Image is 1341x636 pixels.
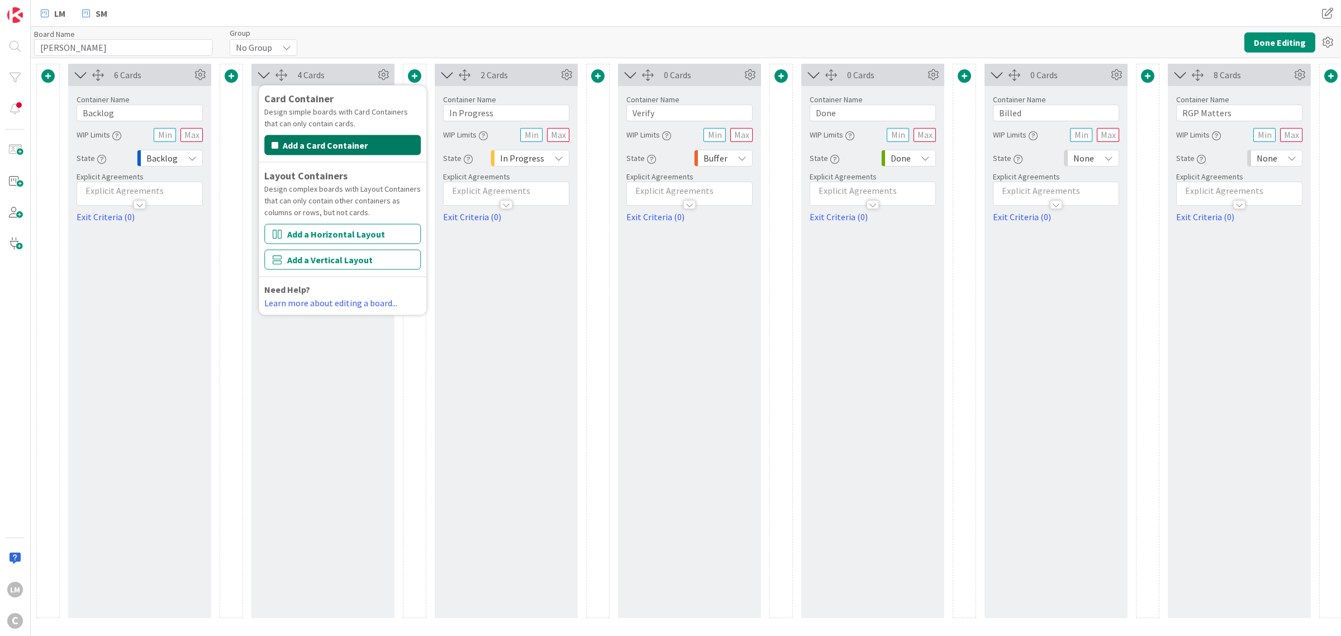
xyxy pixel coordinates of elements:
[520,128,543,142] input: Min
[703,128,726,142] input: Min
[77,172,144,182] span: Explicit Agreements
[810,94,863,105] label: Container Name
[264,250,421,270] button: Add a Vertical Layout
[993,148,1023,168] div: State
[810,105,936,121] input: Add container name...
[993,105,1119,121] input: Add container name...
[626,125,671,145] div: WIP Limits
[626,94,679,105] label: Container Name
[264,135,421,155] button: Add a Card Container
[993,125,1038,145] div: WIP Limits
[77,105,203,121] input: Add container name...
[887,128,909,142] input: Min
[264,91,421,106] div: Card Container
[703,150,727,166] span: Buffer
[114,68,192,82] div: 6 Cards
[1176,148,1206,168] div: State
[7,582,23,597] div: LM
[77,125,121,145] div: WIP Limits
[443,210,569,224] a: Exit Criteria (0)
[810,125,854,145] div: WIP Limits
[96,7,107,20] span: SM
[180,128,203,142] input: Max
[77,94,130,105] label: Container Name
[664,68,741,82] div: 0 Cards
[7,7,23,23] img: Visit kanbanzone.com
[77,148,106,168] div: State
[626,105,753,121] input: Add container name...
[1097,128,1119,142] input: Max
[626,172,693,182] span: Explicit Agreements
[1176,125,1221,145] div: WIP Limits
[264,106,421,130] div: Design simple boards with Card Containers that can only contain cards.
[236,40,272,55] span: No Group
[500,150,544,166] span: In Progress
[1176,210,1302,224] a: Exit Criteria (0)
[264,224,421,244] button: Add a Horizontal Layout
[1176,94,1229,105] label: Container Name
[810,172,877,182] span: Explicit Agreements
[810,210,936,224] a: Exit Criteria (0)
[1070,128,1092,142] input: Min
[7,613,23,629] div: C
[1176,172,1243,182] span: Explicit Agreements
[1176,105,1302,121] input: Add container name...
[547,128,569,142] input: Max
[1244,32,1315,53] button: Done Editing
[264,183,421,219] div: Design complex boards with Layout Containers that can only contain other containers as columns or...
[443,105,569,121] input: Add container name...
[443,125,488,145] div: WIP Limits
[230,29,250,37] span: Group
[993,94,1046,105] label: Container Name
[730,128,753,142] input: Max
[264,284,310,295] b: Need Help?
[1073,150,1094,166] span: None
[1280,128,1302,142] input: Max
[146,150,178,166] span: Backlog
[481,68,558,82] div: 2 Cards
[993,172,1060,182] span: Explicit Agreements
[34,29,75,39] label: Board Name
[626,210,753,224] a: Exit Criteria (0)
[75,3,114,23] a: SM
[914,128,936,142] input: Max
[54,7,65,20] span: LM
[993,210,1119,224] a: Exit Criteria (0)
[154,128,176,142] input: Min
[891,150,911,166] span: Done
[443,172,510,182] span: Explicit Agreements
[1214,68,1291,82] div: 8 Cards
[264,297,397,308] a: Learn more about editing a board...
[443,148,473,168] div: State
[34,3,72,23] a: LM
[77,210,203,224] a: Exit Criteria (0)
[264,168,421,183] div: Layout Containers
[1030,68,1108,82] div: 0 Cards
[810,148,839,168] div: State
[443,94,496,105] label: Container Name
[626,148,656,168] div: State
[1253,128,1276,142] input: Min
[847,68,925,82] div: 0 Cards
[297,68,375,82] div: 4 Cards
[1257,150,1277,166] span: None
